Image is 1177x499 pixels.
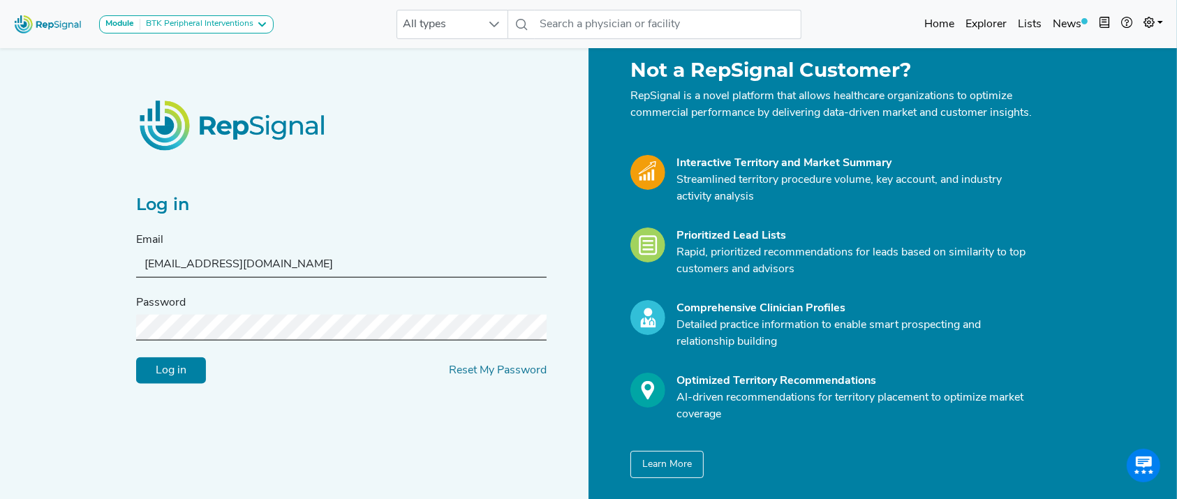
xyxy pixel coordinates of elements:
[397,10,481,38] span: All types
[99,15,274,33] button: ModuleBTK Peripheral Interventions
[630,59,1032,82] h1: Not a RepSignal Customer?
[136,357,206,384] input: Log in
[630,300,665,335] img: Profile_Icon.739e2aba.svg
[630,373,665,408] img: Optimize_Icon.261f85db.svg
[136,195,547,215] h2: Log in
[630,228,665,262] img: Leads_Icon.28e8c528.svg
[676,389,1032,423] p: AI-driven recommendations for territory placement to optimize market coverage
[630,451,704,478] button: Learn More
[535,10,801,39] input: Search a physician or facility
[676,228,1032,244] div: Prioritized Lead Lists
[449,365,547,376] a: Reset My Password
[919,10,960,38] a: Home
[1012,10,1047,38] a: Lists
[630,88,1032,121] p: RepSignal is a novel platform that allows healthcare organizations to optimize commercial perform...
[676,244,1032,278] p: Rapid, prioritized recommendations for leads based on similarity to top customers and advisors
[136,295,186,311] label: Password
[105,20,134,28] strong: Module
[676,300,1032,317] div: Comprehensive Clinician Profiles
[136,232,163,248] label: Email
[676,172,1032,205] p: Streamlined territory procedure volume, key account, and industry activity analysis
[676,155,1032,172] div: Interactive Territory and Market Summary
[630,155,665,190] img: Market_Icon.a700a4ad.svg
[122,83,344,167] img: RepSignalLogo.20539ed3.png
[676,373,1032,389] div: Optimized Territory Recommendations
[960,10,1012,38] a: Explorer
[140,19,253,30] div: BTK Peripheral Interventions
[1047,10,1093,38] a: News
[1093,10,1116,38] button: Intel Book
[676,317,1032,350] p: Detailed practice information to enable smart prospecting and relationship building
